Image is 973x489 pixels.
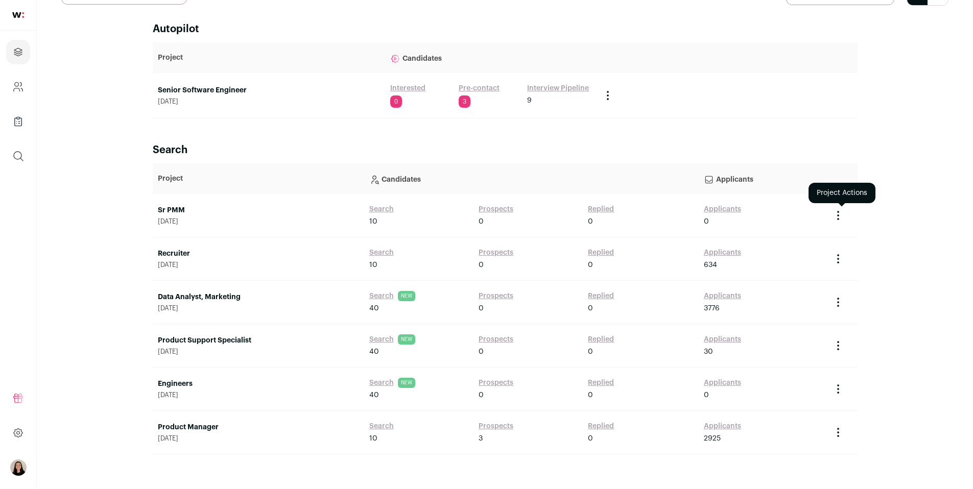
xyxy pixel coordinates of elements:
button: Open dropdown [10,459,27,476]
a: Prospects [479,334,513,345]
a: Applicants [704,421,741,431]
span: [DATE] [158,97,380,106]
span: 0 [390,95,402,108]
a: Prospects [479,204,513,214]
h2: Search [153,143,858,157]
span: 2925 [704,433,721,444]
a: Search [369,291,394,301]
a: Interested [390,83,425,93]
button: Project Actions [602,89,614,102]
h2: Autopilot [153,22,858,36]
a: Prospects [479,248,513,258]
span: 0 [588,433,593,444]
a: Product Support Specialist [158,335,359,346]
button: Project Actions [832,253,844,265]
span: NEW [398,334,415,345]
span: [DATE] [158,391,359,399]
span: 0 [479,347,484,357]
a: Applicants [704,378,741,388]
span: 0 [479,216,484,227]
p: Candidates [390,47,591,68]
span: 0 [704,216,709,227]
span: 0 [479,303,484,313]
div: Project Actions [809,183,875,203]
span: 0 [588,260,593,270]
p: Candidates [369,168,694,189]
span: 10 [369,433,377,444]
a: Applicants [704,291,741,301]
button: Project Actions [832,209,844,222]
span: 0 [479,260,484,270]
a: Sr PMM [158,205,359,215]
a: Search [369,378,394,388]
span: [DATE] [158,348,359,356]
a: Prospects [479,421,513,431]
img: 14337076-medium_jpg [10,459,27,476]
a: Company Lists [6,109,30,134]
a: Replied [588,248,614,258]
a: Prospects [479,291,513,301]
a: Replied [588,334,614,345]
a: Prospects [479,378,513,388]
span: 0 [588,390,593,400]
a: Replied [588,378,614,388]
a: Replied [588,421,614,431]
p: Applicants [704,168,822,189]
p: Project [158,174,359,184]
span: 0 [588,347,593,357]
button: Project Actions [832,383,844,395]
img: wellfound-shorthand-0d5821cbd27db2630d0214b213865d53afaa358527fdda9d0ea32b1df1b89c2c.svg [12,12,24,18]
span: NEW [398,291,415,301]
a: Product Manager [158,422,359,432]
a: Projects [6,40,30,64]
a: Search [369,334,394,345]
a: Data Analyst, Marketing [158,292,359,302]
a: Search [369,421,394,431]
span: [DATE] [158,261,359,269]
a: Senior Software Engineer [158,85,380,95]
span: 3 [459,95,470,108]
span: NEW [398,378,415,388]
a: Recruiter [158,249,359,259]
a: Search [369,204,394,214]
span: 0 [704,390,709,400]
button: Project Actions [832,339,844,352]
p: Project [158,53,380,63]
a: Pre-contact [459,83,500,93]
span: 9 [527,95,532,106]
span: 0 [588,303,593,313]
a: Interview Pipeline [527,83,589,93]
a: Applicants [704,334,741,345]
span: 0 [479,390,484,400]
span: 10 [369,260,377,270]
a: Replied [588,291,614,301]
span: 634 [704,260,717,270]
span: 10 [369,216,377,227]
button: Project Actions [832,426,844,438]
a: Applicants [704,204,741,214]
span: 3776 [704,303,720,313]
span: 0 [588,216,593,227]
a: Search [369,248,394,258]
a: Company and ATS Settings [6,75,30,99]
span: [DATE] [158,304,359,312]
a: Replied [588,204,614,214]
span: [DATE] [158,217,359,226]
span: 30 [704,347,713,357]
a: Engineers [158,379,359,389]
span: 40 [369,347,379,357]
a: Applicants [704,248,741,258]
span: 3 [479,433,483,444]
span: 40 [369,390,379,400]
span: [DATE] [158,434,359,443]
button: Project Actions [832,296,844,308]
span: 40 [369,303,379,313]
